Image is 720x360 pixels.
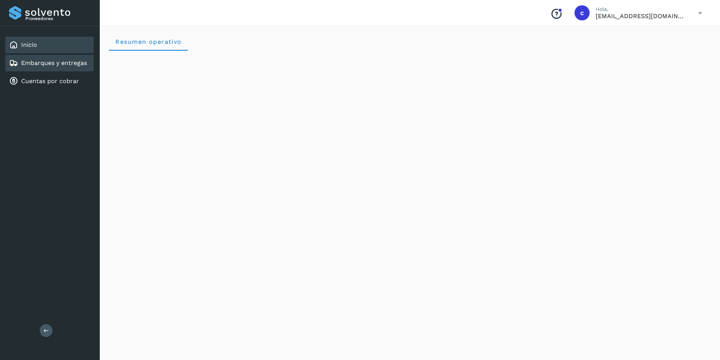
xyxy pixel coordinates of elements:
a: Embarques y entregas [21,59,87,66]
div: Embarques y entregas [5,55,94,71]
a: Inicio [21,41,37,48]
p: Hola, [596,6,686,12]
a: Cuentas por cobrar [21,77,79,85]
div: Cuentas por cobrar [5,73,94,90]
span: Resumen operativo [115,38,182,45]
p: Proveedores [25,16,91,21]
p: carlosvazqueztgc@gmail.com [596,12,686,20]
div: Inicio [5,37,94,53]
